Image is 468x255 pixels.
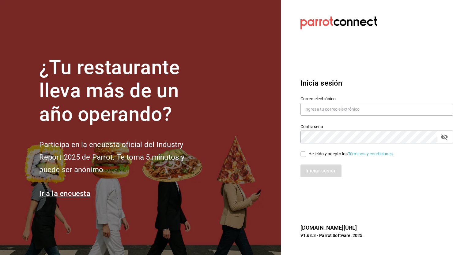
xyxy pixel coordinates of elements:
a: [DOMAIN_NAME][URL] [300,224,357,231]
input: Ingresa tu correo electrónico [300,103,453,116]
h1: ¿Tu restaurante lleva más de un año operando? [39,56,205,126]
label: Contraseña [300,124,453,128]
p: V1.68.3 - Parrot Software, 2025. [300,232,453,238]
button: passwordField [439,132,450,142]
a: Términos y condiciones. [348,151,394,156]
h3: Inicia sesión [300,78,453,89]
div: He leído y acepto los [308,151,394,157]
h2: Participa en la encuesta oficial del Industry Report 2025 de Parrot. Te toma 5 minutos y puede se... [39,139,205,176]
label: Correo electrónico [300,96,453,101]
a: Ir a la encuesta [39,189,90,198]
